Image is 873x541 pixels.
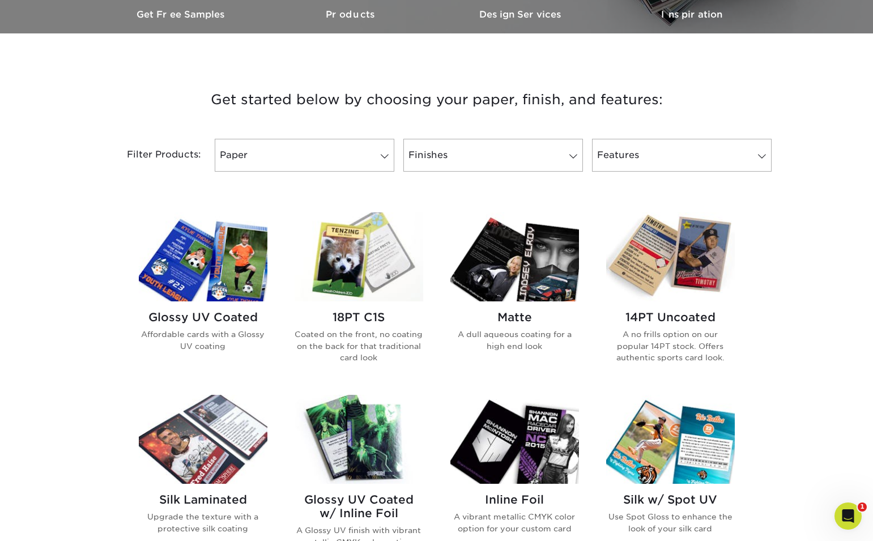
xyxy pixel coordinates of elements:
h3: Inspiration [607,9,777,20]
h2: Glossy UV Coated w/ Inline Foil [295,493,423,520]
a: Finishes [403,139,583,172]
p: A dull aqueous coating for a high end look [450,329,579,352]
h2: 14PT Uncoated [606,310,735,324]
div: Filter Products: [97,139,210,172]
a: Paper [215,139,394,172]
h2: 18PT C1S [295,310,423,324]
h2: Inline Foil [450,493,579,506]
img: Inline Foil Trading Cards [450,395,579,484]
p: Coated on the front, no coating on the back for that traditional card look [295,329,423,363]
iframe: Intercom live chat [834,502,862,530]
p: A no frills option on our popular 14PT stock. Offers authentic sports card look. [606,329,735,363]
p: Affordable cards with a Glossy UV coating [139,329,267,352]
a: Matte Trading Cards Matte A dull aqueous coating for a high end look [450,212,579,381]
iframe: Google Customer Reviews [3,506,96,537]
h3: Get Free Samples [97,9,267,20]
a: 18PT C1S Trading Cards 18PT C1S Coated on the front, no coating on the back for that traditional ... [295,212,423,381]
a: 14PT Uncoated Trading Cards 14PT Uncoated A no frills option on our popular 14PT stock. Offers au... [606,212,735,381]
p: A vibrant metallic CMYK color option for your custom card [450,511,579,534]
h2: Silk Laminated [139,493,267,506]
img: 18PT C1S Trading Cards [295,212,423,301]
h2: Silk w/ Spot UV [606,493,735,506]
p: Upgrade the texture with a protective silk coating [139,511,267,534]
img: Matte Trading Cards [450,212,579,301]
h2: Matte [450,310,579,324]
h3: Design Services [437,9,607,20]
img: 14PT Uncoated Trading Cards [606,212,735,301]
img: Glossy UV Coated w/ Inline Foil Trading Cards [295,395,423,484]
a: Features [592,139,772,172]
h3: Get started below by choosing your paper, finish, and features: [105,74,768,125]
a: Glossy UV Coated Trading Cards Glossy UV Coated Affordable cards with a Glossy UV coating [139,212,267,381]
span: 1 [858,502,867,512]
p: Use Spot Gloss to enhance the look of your silk card [606,511,735,534]
h2: Glossy UV Coated [139,310,267,324]
h3: Products [267,9,437,20]
img: Silk w/ Spot UV Trading Cards [606,395,735,484]
img: Silk Laminated Trading Cards [139,395,267,484]
img: Glossy UV Coated Trading Cards [139,212,267,301]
